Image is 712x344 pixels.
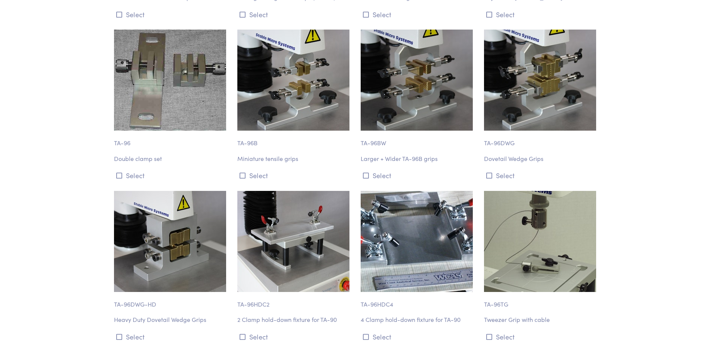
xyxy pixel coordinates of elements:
p: Miniature tensile grips [237,154,352,164]
button: Select [237,8,352,21]
button: Select [361,8,475,21]
p: Dovetail Wedge Grips [484,154,598,164]
button: Select [484,8,598,21]
p: 2 Clamp hold-down fixture for TA-90 [237,315,352,325]
p: Double clamp set [114,154,228,164]
p: TA-96B [237,131,352,148]
button: Select [361,169,475,182]
p: 4 Clamp hold-down fixture for TA-90 [361,315,475,325]
img: ta-96dwg-hd_dovetail-wedge-grips.jpg [114,191,226,292]
img: ta-96-double-clamp-set.jpg [114,30,226,131]
img: ta-96b_miniature-grips.jpg [237,30,349,131]
p: TA-96HDC2 [237,292,352,309]
p: TA-96 [114,131,228,148]
img: ta-96bw_wide-miniature-grips.jpg [361,30,473,131]
button: Select [114,331,228,343]
button: Select [114,8,228,21]
img: ta-96hdc-4_hold-down-clamp.jpg [361,191,473,292]
button: Select [114,169,228,182]
button: Select [237,169,352,182]
img: ta-96dwg_dovetail-wedge-grips.jpg [484,30,596,131]
p: TA-96DWG-HD [114,292,228,309]
p: Larger + Wider TA-96B grips [361,154,475,164]
p: TA-96BW [361,131,475,148]
p: TA-96HDC4 [361,292,475,309]
p: Heavy Duty Dovetail Wedge Grips [114,315,228,325]
img: ta-96hdc-2_hold-down-clamp.jpg [237,191,349,292]
button: Select [361,331,475,343]
button: Select [237,331,352,343]
img: ta-96twg-tweezer-grip-wire-holder.jpg [484,191,596,292]
p: Tweezer Grip with cable [484,315,598,325]
p: TA-96DWG [484,131,598,148]
p: TA-96TG [484,292,598,309]
button: Select [484,331,598,343]
button: Select [484,169,598,182]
